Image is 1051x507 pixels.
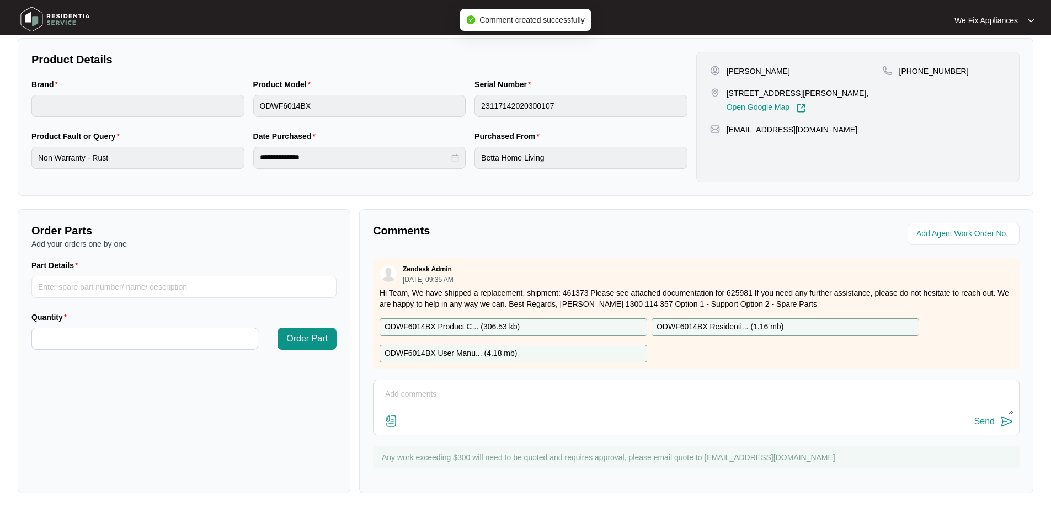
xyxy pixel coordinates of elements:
p: ODWF6014BX Product C... ( 306.53 kb ) [385,321,520,333]
div: Send [974,417,995,426]
img: dropdown arrow [1028,18,1034,23]
input: Add Agent Work Order No. [916,227,1013,241]
label: Quantity [31,312,71,323]
input: Serial Number [474,95,687,117]
p: ODWF6014BX Residenti... ( 1.16 mb ) [657,321,783,333]
button: Send [974,414,1013,429]
p: [EMAIL_ADDRESS][DOMAIN_NAME] [727,124,857,135]
label: Product Model [253,79,316,90]
p: Hi Team, We have shipped a replacement, shipment: 461373 Please see attached documentation for 62... [380,287,1013,309]
label: Part Details [31,260,83,271]
label: Product Fault or Query [31,131,124,142]
img: map-pin [710,124,720,134]
p: Zendesk Admin [403,265,452,274]
label: Purchased From [474,131,544,142]
p: [PERSON_NAME] [727,66,790,77]
input: Quantity [32,328,258,349]
img: Link-External [796,103,806,113]
img: map-pin [710,88,720,98]
label: Date Purchased [253,131,320,142]
img: residentia service logo [17,3,94,36]
input: Part Details [31,276,337,298]
label: Brand [31,79,62,90]
span: Comment created successfully [479,15,585,24]
span: Order Part [286,332,328,345]
img: user-pin [710,66,720,76]
button: Order Part [278,328,337,350]
input: Purchased From [474,147,687,169]
img: send-icon.svg [1000,415,1013,428]
img: user.svg [380,265,397,282]
p: We Fix Appliances [954,15,1018,26]
input: Product Model [253,95,466,117]
p: Product Details [31,52,687,67]
input: Date Purchased [260,152,450,163]
a: Open Google Map [727,103,806,113]
input: Product Fault or Query [31,147,244,169]
p: Any work exceeding $300 will need to be quoted and requires approval, please email quote to [EMAI... [382,452,1014,463]
label: Serial Number [474,79,535,90]
p: Comments [373,223,689,238]
p: [DATE] 09:35 AM [403,276,454,283]
img: map-pin [883,66,893,76]
p: Add your orders one by one [31,238,337,249]
p: Order Parts [31,223,337,238]
p: [STREET_ADDRESS][PERSON_NAME], [727,88,869,99]
input: Brand [31,95,244,117]
p: [PHONE_NUMBER] [899,66,969,77]
img: file-attachment-doc.svg [385,414,398,428]
span: check-circle [466,15,475,24]
p: ODWF6014BX User Manu... ( 4.18 mb ) [385,348,517,360]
